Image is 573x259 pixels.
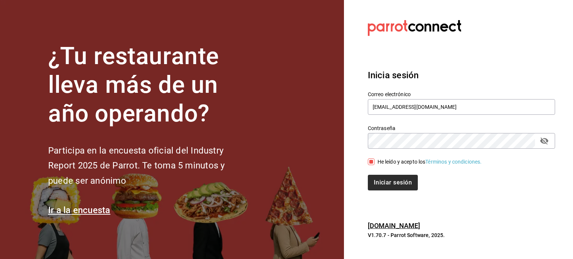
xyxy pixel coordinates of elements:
[48,42,250,128] h1: ¿Tu restaurante lleva más de un año operando?
[368,222,420,230] a: [DOMAIN_NAME]
[48,205,110,215] a: Ir a la encuesta
[378,158,482,166] div: He leído y acepto los
[368,126,555,131] label: Contraseña
[368,231,555,239] p: V1.70.7 - Parrot Software, 2025.
[368,175,418,190] button: Iniciar sesión
[368,69,555,82] h3: Inicia sesión
[425,159,482,165] a: Términos y condiciones.
[368,92,555,97] label: Correo electrónico
[368,99,555,115] input: Ingresa tu correo electrónico
[538,135,551,147] button: passwordField
[48,143,250,189] h2: Participa en la encuesta oficial del Industry Report 2025 de Parrot. Te toma 5 minutos y puede se...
